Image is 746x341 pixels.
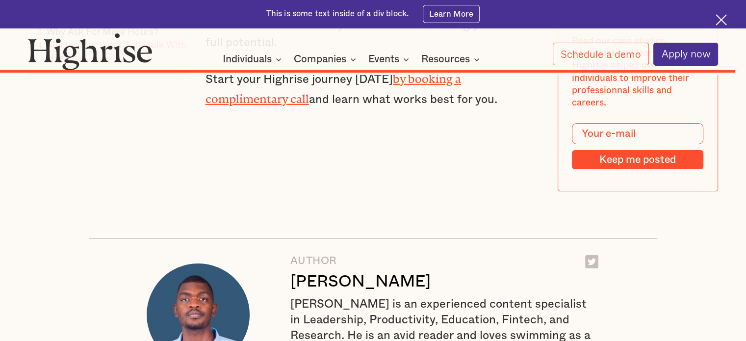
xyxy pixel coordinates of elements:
div: AUTHOR [290,255,431,267]
form: Modal Form [572,123,704,170]
input: Your e-mail [572,123,704,144]
a: Apply now [653,43,718,66]
div: Events [368,53,399,65]
div: Companies [294,53,346,65]
a: Schedule a demo [553,43,649,65]
p: ‍ [206,125,507,143]
div: Companies [294,53,359,65]
p: Start your Highrise journey [DATE] and learn what works best for you. [206,68,507,109]
div: Events [368,53,412,65]
div: Individuals [223,53,284,65]
a: Learn More [423,5,480,23]
img: Highrise logo [28,33,153,71]
img: Twitter logo [585,255,598,268]
div: Individuals [223,53,272,65]
div: Resources [421,53,483,65]
img: Cross icon [716,14,727,26]
div: This is some text inside of a div block. [266,8,409,20]
div: [PERSON_NAME] [290,272,431,291]
div: Resources [421,53,470,65]
input: Keep me posted [572,150,704,170]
